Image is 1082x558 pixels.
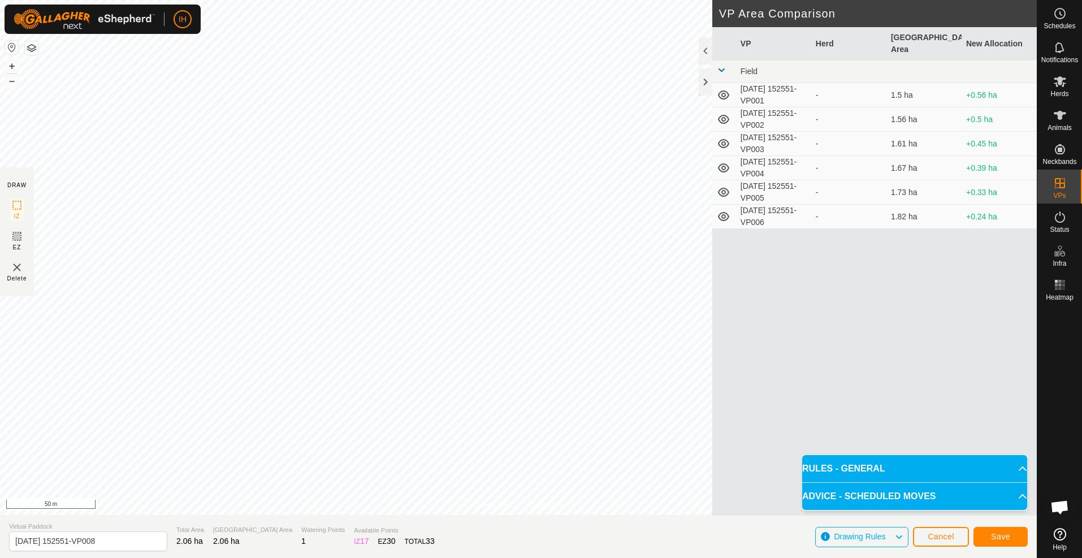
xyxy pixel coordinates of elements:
td: [DATE] 152551-VP004 [736,156,811,180]
span: 30 [387,537,396,546]
td: 1.73 ha [886,180,962,205]
span: Delete [7,274,27,283]
span: Virtual Paddock [9,522,167,531]
td: [DATE] 152551-VP003 [736,132,811,156]
div: - [816,114,882,126]
span: Status [1050,226,1069,233]
button: Cancel [913,527,969,547]
span: IZ [14,212,20,220]
span: Field [741,67,758,76]
span: Watering Points [301,525,345,535]
td: [DATE] 152551-VP006 [736,205,811,229]
button: + [5,59,19,73]
div: - [816,162,882,174]
a: Privacy Policy [474,500,516,511]
td: +0.39 ha [962,156,1037,180]
span: 1 [301,537,306,546]
span: IH [179,14,187,25]
p-accordion-header: RULES - GENERAL [802,455,1027,482]
img: VP [10,261,24,274]
span: Available Points [354,526,434,535]
td: [DATE] 152551-VP005 [736,180,811,205]
span: Heatmap [1046,294,1074,301]
span: Animals [1048,124,1072,131]
p-accordion-header: ADVICE - SCHEDULED MOVES [802,483,1027,510]
button: Reset Map [5,41,19,54]
span: 17 [360,537,369,546]
img: Gallagher Logo [14,9,155,29]
span: VPs [1053,192,1066,199]
div: Open chat [1043,490,1077,524]
span: Help [1053,544,1067,551]
span: Save [991,532,1010,541]
span: EZ [13,243,21,252]
span: Notifications [1041,57,1078,63]
td: 1.61 ha [886,132,962,156]
div: - [816,187,882,198]
div: - [816,211,882,223]
td: +0.45 ha [962,132,1037,156]
td: 1.56 ha [886,107,962,132]
div: EZ [378,535,396,547]
span: Infra [1053,260,1066,267]
span: Cancel [928,532,954,541]
button: Map Layers [25,41,38,55]
span: Drawing Rules [834,532,885,541]
span: Schedules [1044,23,1075,29]
div: - [816,89,882,101]
td: 1.67 ha [886,156,962,180]
div: TOTAL [405,535,435,547]
span: 2.06 ha [213,537,240,546]
th: New Allocation [962,27,1037,60]
a: Help [1037,524,1082,555]
div: - [816,138,882,150]
div: IZ [354,535,369,547]
th: Herd [811,27,886,60]
button: – [5,74,19,88]
a: Contact Us [530,500,563,511]
span: ADVICE - SCHEDULED MOVES [802,490,936,503]
th: [GEOGRAPHIC_DATA] Area [886,27,962,60]
td: 1.5 ha [886,83,962,107]
td: +0.56 ha [962,83,1037,107]
span: 2.06 ha [176,537,203,546]
td: [DATE] 152551-VP002 [736,107,811,132]
span: Herds [1050,90,1068,97]
div: DRAW [7,181,27,189]
th: VP [736,27,811,60]
td: +0.5 ha [962,107,1037,132]
span: 33 [426,537,435,546]
span: [GEOGRAPHIC_DATA] Area [213,525,292,535]
button: Save [973,527,1028,547]
td: +0.24 ha [962,205,1037,229]
h2: VP Area Comparison [719,7,1037,20]
span: Total Area [176,525,204,535]
span: Neckbands [1042,158,1076,165]
span: RULES - GENERAL [802,462,885,475]
td: [DATE] 152551-VP001 [736,83,811,107]
td: 1.82 ha [886,205,962,229]
td: +0.33 ha [962,180,1037,205]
